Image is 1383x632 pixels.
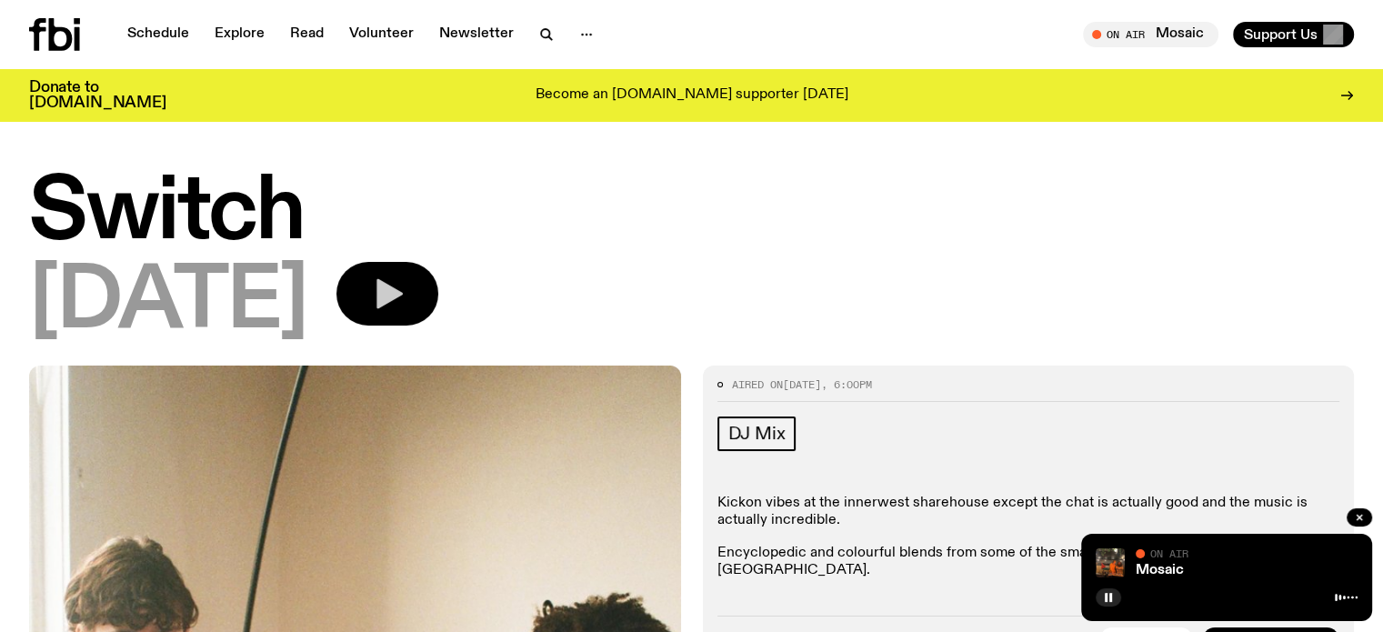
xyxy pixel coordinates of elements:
span: [DATE] [29,262,307,344]
a: Newsletter [428,22,525,47]
span: On Air [1150,547,1188,559]
a: Read [279,22,335,47]
a: Explore [204,22,276,47]
span: [DATE] [783,377,821,392]
span: Aired on [732,377,783,392]
span: DJ Mix [728,424,786,444]
p: Become an [DOMAIN_NAME] supporter [DATE] [536,87,848,104]
p: Encyclopedic and colourful blends from some of the smartest and silliest selectors in [GEOGRAPHIC... [717,545,1340,597]
a: Schedule [116,22,200,47]
span: Support Us [1244,26,1318,43]
button: Support Us [1233,22,1354,47]
h1: Switch [29,173,1354,255]
button: On AirMosaic [1083,22,1218,47]
span: , 6:00pm [821,377,872,392]
p: Kickon vibes at the innerwest sharehouse except the chat is actually good and the music is actual... [717,495,1340,529]
h3: Donate to [DOMAIN_NAME] [29,80,166,111]
a: Mosaic [1136,563,1184,577]
img: Tommy and Jono Playing at a fundraiser for Palestine [1096,548,1125,577]
a: DJ Mix [717,416,797,451]
a: Volunteer [338,22,425,47]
